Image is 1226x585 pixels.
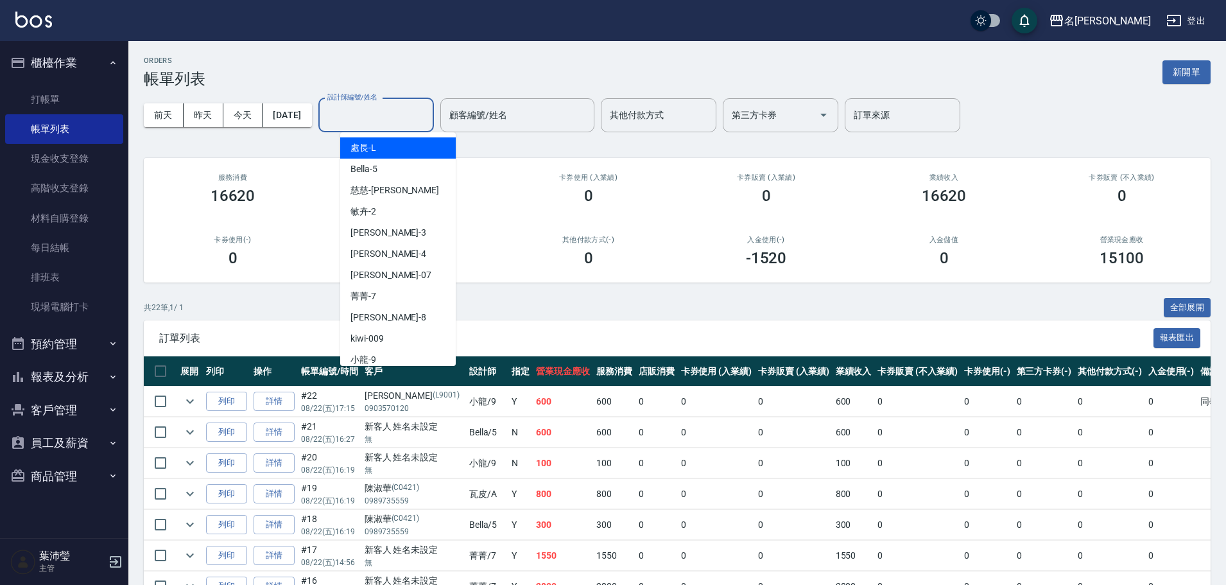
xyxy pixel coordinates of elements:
[337,236,484,244] h2: 第三方卡券(-)
[635,448,678,478] td: 0
[508,387,533,417] td: Y
[1014,417,1075,448] td: 0
[229,249,237,267] h3: 0
[211,187,255,205] h3: 16620
[206,453,247,473] button: 列印
[298,541,361,571] td: #17
[833,541,875,571] td: 1550
[755,510,833,540] td: 0
[184,103,223,127] button: 昨天
[433,389,460,403] p: (L9001)
[301,557,358,568] p: 08/22 (五) 14:56
[678,356,755,387] th: 卡券使用 (入業績)
[508,510,533,540] td: Y
[365,433,463,445] p: 無
[755,417,833,448] td: 0
[39,550,105,563] h5: 葉沛瑩
[635,356,678,387] th: 店販消費
[533,417,593,448] td: 600
[180,515,200,534] button: expand row
[1014,479,1075,509] td: 0
[1014,448,1075,478] td: 0
[1145,541,1198,571] td: 0
[5,263,123,292] a: 排班表
[1075,417,1145,448] td: 0
[1145,387,1198,417] td: 0
[144,302,184,313] p: 共 22 筆, 1 / 1
[533,541,593,571] td: 1550
[144,70,205,88] h3: 帳單列表
[870,173,1017,182] h2: 業績收入
[5,460,123,493] button: 商品管理
[180,392,200,411] button: expand row
[635,479,678,509] td: 0
[365,403,463,414] p: 0903570120
[678,448,755,478] td: 0
[5,144,123,173] a: 現金收支登錄
[365,495,463,507] p: 0989735559
[350,205,376,218] span: 敏卉 -2
[206,423,247,442] button: 列印
[301,403,358,414] p: 08/22 (五) 17:15
[593,541,635,571] td: 1550
[301,526,358,537] p: 08/22 (五) 16:19
[301,464,358,476] p: 08/22 (五) 16:19
[961,541,1014,571] td: 0
[678,387,755,417] td: 0
[144,103,184,127] button: 前天
[466,387,509,417] td: 小龍 /9
[365,512,463,526] div: 陳淑華
[593,448,635,478] td: 100
[1161,9,1211,33] button: 登出
[159,173,306,182] h3: 服務消費
[635,417,678,448] td: 0
[833,510,875,540] td: 300
[298,510,361,540] td: #18
[870,236,1017,244] h2: 入金儲值
[365,389,463,403] div: [PERSON_NAME]
[466,541,509,571] td: 菁菁 /7
[5,114,123,144] a: 帳單列表
[961,510,1014,540] td: 0
[177,356,203,387] th: 展開
[5,173,123,203] a: 高階收支登錄
[180,484,200,503] button: expand row
[755,448,833,478] td: 0
[533,356,593,387] th: 營業現金應收
[39,563,105,574] p: 主管
[833,356,875,387] th: 業績收入
[1145,448,1198,478] td: 0
[813,105,834,125] button: Open
[1153,328,1201,348] button: 報表匯出
[508,479,533,509] td: Y
[1044,8,1156,34] button: 名[PERSON_NAME]
[874,417,960,448] td: 0
[1118,187,1127,205] h3: 0
[10,549,36,575] img: Person
[337,173,484,182] h2: 店販消費
[206,392,247,412] button: 列印
[533,448,593,478] td: 100
[206,484,247,504] button: 列印
[466,417,509,448] td: Bella /5
[466,448,509,478] td: 小龍 /9
[301,433,358,445] p: 08/22 (五) 16:27
[350,247,426,261] span: [PERSON_NAME] -4
[1075,510,1145,540] td: 0
[301,495,358,507] p: 08/22 (五) 16:19
[1048,236,1195,244] h2: 營業現金應收
[392,512,420,526] p: (C0421)
[755,479,833,509] td: 0
[1164,298,1211,318] button: 全部展開
[1145,417,1198,448] td: 0
[508,417,533,448] td: N
[365,464,463,476] p: 無
[466,356,509,387] th: 設計師
[298,479,361,509] td: #19
[254,546,295,566] a: 詳情
[5,46,123,80] button: 櫃檯作業
[298,356,361,387] th: 帳單編號/時間
[159,236,306,244] h2: 卡券使用(-)
[1162,60,1211,84] button: 新開單
[533,387,593,417] td: 600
